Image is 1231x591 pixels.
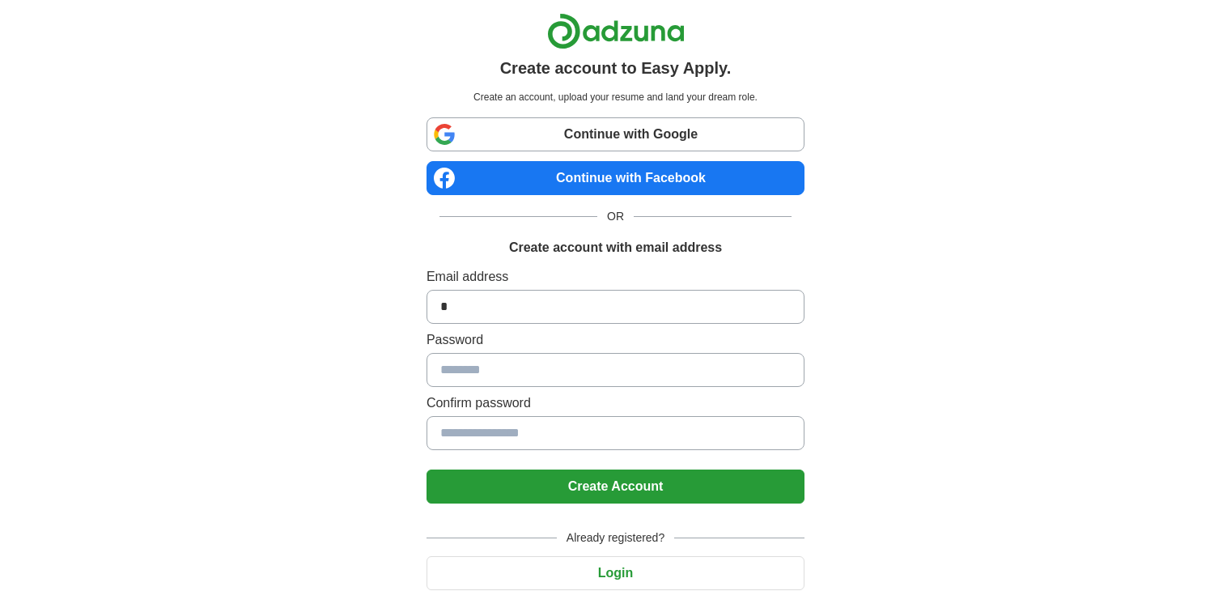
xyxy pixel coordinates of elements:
a: Login [427,566,804,580]
span: Already registered? [557,529,674,546]
h1: Create account to Easy Apply. [500,56,732,80]
a: Continue with Google [427,117,804,151]
button: Login [427,556,804,590]
span: OR [597,208,634,225]
a: Continue with Facebook [427,161,804,195]
p: Create an account, upload your resume and land your dream role. [430,90,801,104]
label: Password [427,330,804,350]
img: Adzuna logo [547,13,685,49]
h1: Create account with email address [509,238,722,257]
label: Confirm password [427,393,804,413]
label: Email address [427,267,804,287]
button: Create Account [427,470,804,504]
